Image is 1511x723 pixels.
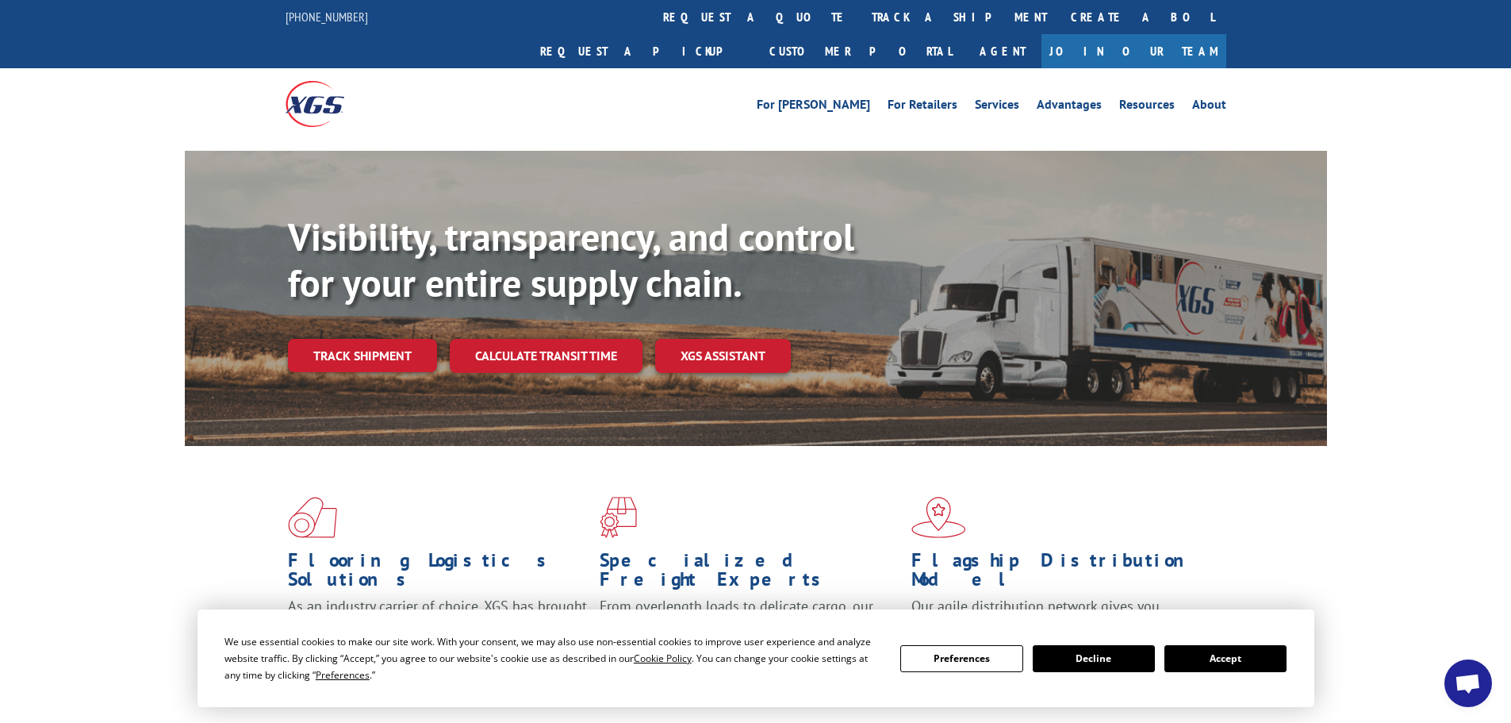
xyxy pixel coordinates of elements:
[288,212,854,307] b: Visibility, transparency, and control for your entire supply chain.
[888,98,957,116] a: For Retailers
[224,633,881,683] div: We use essential cookies to make our site work. With your consent, we may also use non-essential ...
[600,597,899,667] p: From overlength loads to delicate cargo, our experienced staff knows the best way to move your fr...
[198,610,1314,707] div: Cookie Consent Prompt
[286,9,368,25] a: [PHONE_NUMBER]
[1119,98,1175,116] a: Resources
[1192,98,1226,116] a: About
[288,497,337,538] img: xgs-icon-total-supply-chain-intelligence-red
[1164,645,1287,672] button: Accept
[757,98,870,116] a: For [PERSON_NAME]
[600,551,899,597] h1: Specialized Freight Experts
[757,34,964,68] a: Customer Portal
[288,339,437,372] a: Track shipment
[911,551,1211,597] h1: Flagship Distribution Model
[911,497,966,538] img: xgs-icon-flagship-distribution-model-red
[655,339,791,373] a: XGS ASSISTANT
[1033,645,1155,672] button: Decline
[1041,34,1226,68] a: Join Our Team
[911,597,1203,634] span: Our agile distribution network gives you nationwide inventory management on demand.
[528,34,757,68] a: Request a pickup
[1037,98,1102,116] a: Advantages
[1444,660,1492,707] div: Open chat
[316,668,370,682] span: Preferences
[900,645,1022,672] button: Preferences
[975,98,1019,116] a: Services
[634,652,692,665] span: Cookie Policy
[288,597,587,653] span: As an industry carrier of choice, XGS has brought innovation and dedication to flooring logistics...
[600,497,637,538] img: xgs-icon-focused-on-flooring-red
[964,34,1041,68] a: Agent
[288,551,588,597] h1: Flooring Logistics Solutions
[450,339,642,373] a: Calculate transit time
